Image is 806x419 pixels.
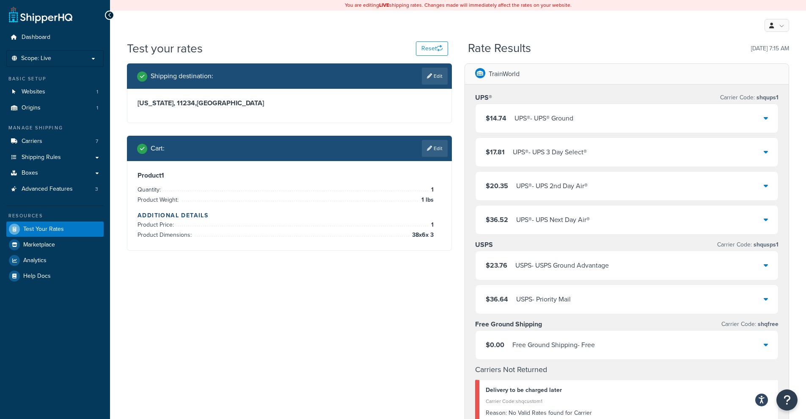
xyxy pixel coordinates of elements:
div: Basic Setup [6,75,104,82]
div: UPS® - UPS Next Day Air® [516,214,590,226]
span: shqups1 [755,93,778,102]
div: Carrier Code: shqcustom1 [486,395,772,407]
span: 1 [96,104,98,112]
span: Product Dimensions: [138,230,194,239]
button: Reset [416,41,448,56]
a: Analytics [6,253,104,268]
span: $0.00 [486,340,504,350]
li: Origins [6,100,104,116]
a: Websites1 [6,84,104,100]
h2: Shipping destination : [151,72,213,80]
h3: Product 1 [138,171,441,180]
span: $36.52 [486,215,508,225]
li: Carriers [6,134,104,149]
h2: Rate Results [468,42,531,55]
h3: UPS® [475,93,492,102]
span: $20.35 [486,181,508,191]
span: Product Price: [138,220,176,229]
a: Carriers7 [6,134,104,149]
li: Websites [6,84,104,100]
a: Edit [422,140,448,157]
a: Test Your Rates [6,222,104,237]
span: $17.81 [486,147,505,157]
span: shqusps1 [752,240,778,249]
span: 1 [429,220,434,230]
span: Help Docs [23,273,51,280]
div: No Valid Rates found for Carrier [486,407,772,419]
div: Delivery to be charged later [486,384,772,396]
span: $23.76 [486,260,507,270]
div: UPS® - UPS® Ground [514,112,573,124]
p: Carrier Code: [720,92,778,104]
div: Free Ground Shipping - Free [512,339,595,351]
h1: Test your rates [127,40,203,57]
p: [DATE] 7:15 AM [751,43,789,55]
span: Quantity: [138,185,163,194]
div: USPS - Priority Mail [516,293,571,305]
span: Carriers [22,138,42,145]
div: Resources [6,212,104,219]
span: 1 lbs [419,195,434,205]
span: $14.74 [486,113,506,123]
span: Scope: Live [21,55,51,62]
span: Boxes [22,170,38,177]
h3: USPS [475,241,493,249]
h3: Free Ground Shipping [475,320,542,329]
a: Marketplace [6,237,104,252]
a: Advanced Features3 [6,181,104,197]
span: shqfree [756,320,778,329]
span: Product Weight: [138,195,181,204]
span: Origins [22,104,41,112]
div: UPS® - UPS 2nd Day Air® [516,180,588,192]
a: Origins1 [6,100,104,116]
p: TrainWorld [489,68,520,80]
li: Advanced Features [6,181,104,197]
span: 7 [96,138,98,145]
h3: [US_STATE], 11234 , [GEOGRAPHIC_DATA] [138,99,441,107]
span: $36.64 [486,294,508,304]
div: Manage Shipping [6,124,104,131]
span: Test Your Rates [23,226,64,233]
a: Shipping Rules [6,150,104,165]
b: LIVE [379,1,389,9]
span: Advanced Features [22,186,73,193]
a: Dashboard [6,30,104,45]
span: Marketplace [23,241,55,249]
div: USPS - USPS Ground Advantage [515,260,609,271]
span: Dashboard [22,34,50,41]
button: Open Resource Center [776,389,798,411]
span: 1 [96,88,98,96]
h4: Additional Details [138,211,441,220]
span: Shipping Rules [22,154,61,161]
span: 1 [429,185,434,195]
p: Carrier Code: [717,239,778,251]
h4: Carriers Not Returned [475,364,779,375]
span: Websites [22,88,45,96]
p: Carrier Code: [721,318,778,330]
a: Edit [422,68,448,85]
a: Help Docs [6,268,104,284]
span: Analytics [23,257,47,264]
a: Boxes [6,165,104,181]
div: UPS® - UPS 3 Day Select® [513,146,587,158]
span: Reason: [486,408,507,417]
span: 3 [95,186,98,193]
span: 38 x 6 x 3 [410,230,434,240]
h2: Cart : [151,145,165,152]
